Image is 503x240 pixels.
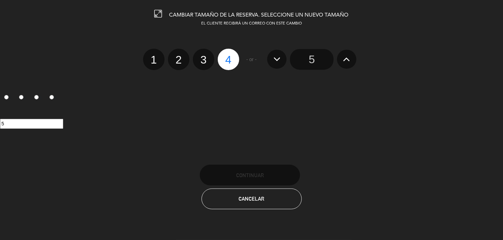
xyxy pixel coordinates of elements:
[4,95,9,99] input: 1
[193,49,214,70] label: 3
[201,22,302,26] span: EL CLIENTE RECIBIRÁ UN CORREO CON ESTE CAMBIO
[168,49,189,70] label: 2
[246,56,257,64] span: - or -
[30,92,46,104] label: 3
[15,92,30,104] label: 2
[202,189,302,209] button: Cancelar
[169,12,349,18] span: CAMBIAR TAMAÑO DE LA RESERVA. SELECCIONE UN NUEVO TAMAÑO
[218,49,239,70] label: 4
[236,172,264,178] span: Continuar
[239,196,264,202] span: Cancelar
[19,95,24,99] input: 2
[143,49,165,70] label: 1
[200,165,300,185] button: Continuar
[49,95,54,99] input: 4
[34,95,39,99] input: 3
[45,92,60,104] label: 4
